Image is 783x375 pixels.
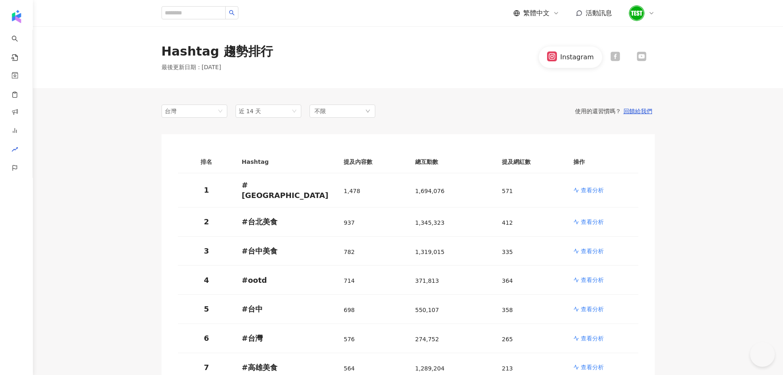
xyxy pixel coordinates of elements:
[502,277,513,284] span: 364
[229,10,235,16] span: search
[178,151,236,173] th: 排名
[415,188,444,194] span: 1,694,076
[573,363,632,371] a: 查看分析
[502,336,513,342] span: 265
[581,334,604,342] p: 查看分析
[502,249,513,255] span: 335
[415,365,444,372] span: 1,289,204
[573,186,632,194] a: 查看分析
[750,342,775,367] iframe: Help Scout Beacon - Open
[10,10,23,23] img: logo icon
[495,151,567,173] th: 提及網紅數
[581,363,604,371] p: 查看分析
[586,9,612,17] span: 活動訊息
[314,107,326,116] span: 不限
[242,304,330,314] p: # 台中
[573,334,632,342] a: 查看分析
[239,108,261,114] span: 近 14 天
[581,305,604,313] p: 查看分析
[242,275,330,285] p: # ootd
[344,277,355,284] span: 714
[502,188,513,194] span: 571
[185,362,229,373] p: 7
[573,247,632,255] a: 查看分析
[344,249,355,255] span: 782
[242,333,330,343] p: # 台灣
[242,362,330,373] p: # 高雄美食
[235,151,337,173] th: Hashtag
[629,5,644,21] img: unnamed.png
[162,43,273,60] div: Hashtag 趨勢排行
[409,151,495,173] th: 總互動數
[165,105,192,117] div: 台灣
[185,185,229,195] p: 1
[573,218,632,226] a: 查看分析
[415,249,444,255] span: 1,319,015
[344,188,360,194] span: 1,478
[573,305,632,313] a: 查看分析
[185,333,229,343] p: 6
[567,151,638,173] th: 操作
[502,365,513,372] span: 213
[375,107,655,115] div: 使用的還習慣嗎？
[581,247,604,255] p: 查看分析
[12,141,18,160] span: rise
[621,107,655,115] button: 回饋給我們
[365,109,370,114] span: down
[560,53,594,62] div: Instagram
[185,217,229,227] p: 2
[415,307,439,313] span: 550,107
[337,151,409,173] th: 提及內容數
[242,246,330,256] p: # 台中美食
[162,63,273,72] p: 最後更新日期 ： [DATE]
[242,217,330,227] p: # 台北美食
[415,219,444,226] span: 1,345,323
[185,246,229,256] p: 3
[523,9,550,18] span: 繁體中文
[581,276,604,284] p: 查看分析
[185,304,229,314] p: 5
[573,276,632,284] a: 查看分析
[581,186,604,194] p: 查看分析
[415,336,439,342] span: 274,752
[502,307,513,313] span: 358
[344,219,355,226] span: 937
[344,336,355,342] span: 576
[12,30,28,62] a: search
[415,277,439,284] span: 371,813
[344,365,355,372] span: 564
[502,219,513,226] span: 412
[581,218,604,226] p: 查看分析
[242,180,330,200] p: # [GEOGRAPHIC_DATA]
[185,275,229,285] p: 4
[344,307,355,313] span: 698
